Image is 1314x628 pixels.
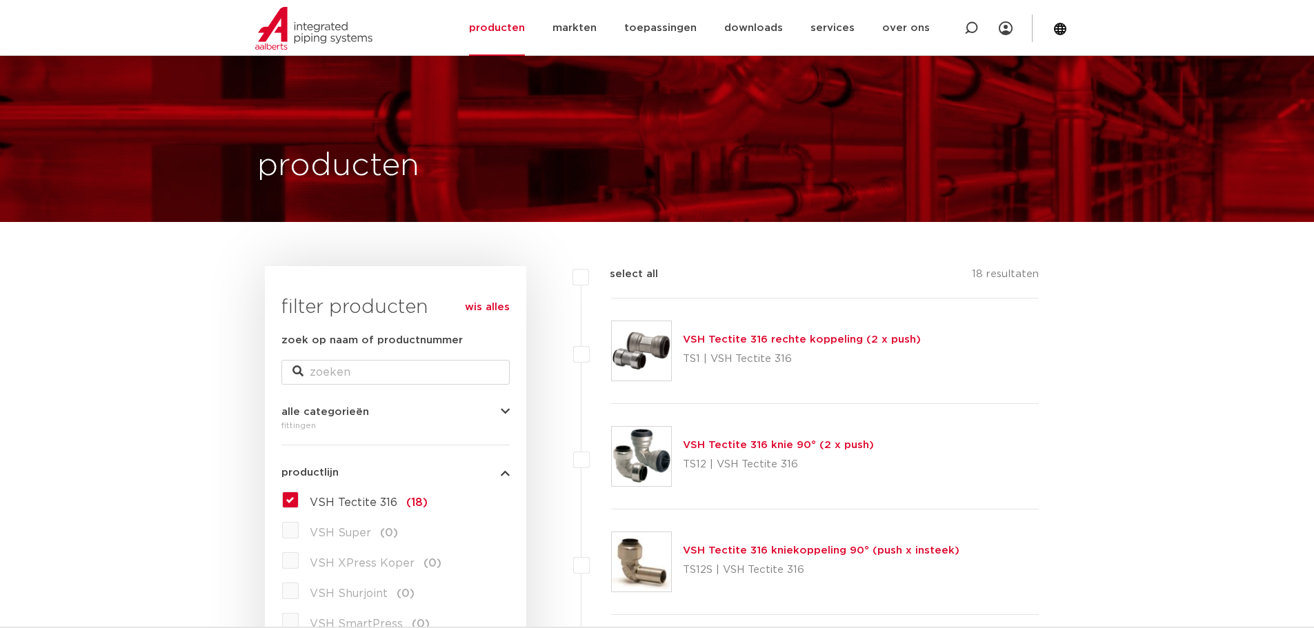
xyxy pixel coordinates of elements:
span: (0) [380,527,398,538]
span: VSH Tectite 316 [310,497,397,508]
div: fittingen [281,417,510,434]
span: VSH XPress Koper [310,558,415,569]
a: VSH Tectite 316 rechte koppeling (2 x push) [683,334,921,345]
p: TS12S | VSH Tectite 316 [683,559,959,581]
h1: producten [257,144,419,188]
p: 18 resultaten [972,266,1039,287]
a: VSH Tectite 316 kniekoppeling 90° (push x insteek) [683,545,959,556]
img: Thumbnail for VSH Tectite 316 kniekoppeling 90° (push x insteek) [612,532,671,591]
p: TS12 | VSH Tectite 316 [683,454,874,476]
span: VSH Super [310,527,371,538]
span: (18) [406,497,428,508]
img: Thumbnail for VSH Tectite 316 rechte koppeling (2 x push) [612,321,671,381]
h3: filter producten [281,294,510,321]
span: VSH Shurjoint [310,588,388,599]
p: TS1 | VSH Tectite 316 [683,348,921,370]
input: zoeken [281,360,510,385]
span: (0) [424,558,441,569]
label: select all [589,266,658,283]
span: (0) [397,588,415,599]
img: Thumbnail for VSH Tectite 316 knie 90° (2 x push) [612,427,671,486]
button: productlijn [281,467,510,478]
button: alle categorieën [281,407,510,417]
span: productlijn [281,467,339,478]
label: zoek op naam of productnummer [281,332,463,349]
span: alle categorieën [281,407,369,417]
a: wis alles [465,299,510,316]
a: VSH Tectite 316 knie 90° (2 x push) [683,440,874,450]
